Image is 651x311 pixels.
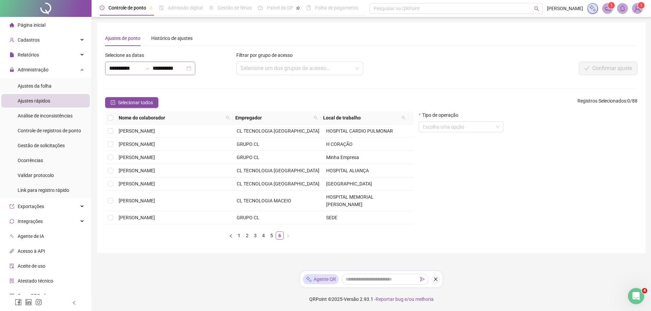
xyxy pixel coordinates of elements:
[119,128,155,134] span: [PERSON_NAME]
[237,141,259,147] span: GRUPO CL
[18,278,53,284] span: Atestado técnico
[18,248,45,254] span: Acesso à API
[235,232,243,239] a: 1
[9,219,14,224] span: sync
[18,52,39,58] span: Relatórios
[9,249,14,253] span: api
[610,3,613,8] span: 1
[18,173,54,178] span: Validar protocolo
[105,97,158,108] button: Selecionar todos
[252,232,259,239] a: 3
[326,215,337,220] span: SEDE
[18,37,40,43] span: Cadastros
[638,2,645,9] sup: Atualize o seu contato no menu Meus Dados
[401,116,406,120] span: search
[276,232,283,239] a: 6
[315,5,358,10] span: Folha de pagamento
[326,141,353,147] span: H CORAÇÃO
[18,263,45,269] span: Aceite de uso
[235,114,311,121] span: Empregador
[314,116,318,120] span: search
[119,155,155,160] span: [PERSON_NAME]
[9,23,14,27] span: home
[18,204,44,209] span: Exportações
[18,22,45,28] span: Página inicial
[9,279,14,283] span: solution
[227,231,235,240] button: left
[9,52,14,57] span: file
[25,299,32,306] span: linkedin
[119,168,155,173] span: [PERSON_NAME]
[209,5,214,10] span: sun
[100,5,104,10] span: clock-circle
[419,111,462,119] label: Tipo de operação
[9,264,14,268] span: audit
[92,287,651,311] footer: QRPoint © 2025 - 2.93.1 -
[237,181,319,186] span: CL TECNOLOGIA [GEOGRAPHIC_DATA]
[9,67,14,72] span: lock
[305,276,312,283] img: sparkle-icon.fc2bf0ac1784a2077858766a79e2daf3.svg
[260,232,267,239] a: 4
[326,194,374,207] span: HOSPITAL MEMORIAL [PERSON_NAME]
[15,299,22,306] span: facebook
[642,288,647,293] span: 4
[218,5,252,10] span: Gestão de férias
[268,231,276,240] li: 5
[237,155,259,160] span: GRUPO CL
[589,5,596,12] img: sparkle-icon.fc2bf0ac1784a2077858766a79e2daf3.svg
[268,232,275,239] a: 5
[276,231,284,240] li: 6
[326,128,393,134] span: HOSPITAL CARDIO PULMONAR
[226,116,230,120] span: search
[258,5,263,10] span: dashboard
[18,98,50,104] span: Ajustes rápidos
[144,66,150,71] span: to
[111,100,115,105] span: check-square
[237,198,291,203] span: CL TECNOLOGIA MACEIO
[286,234,290,238] span: right
[105,51,149,59] label: Selecione as datas
[326,168,369,173] span: HOSPITAL ALIANÇA
[312,113,319,123] span: search
[119,141,155,147] span: [PERSON_NAME]
[605,5,611,12] span: notification
[326,181,372,186] span: [GEOGRAPHIC_DATA]
[284,231,292,240] li: Próxima página
[119,198,155,203] span: [PERSON_NAME]
[547,5,583,12] span: [PERSON_NAME]
[18,83,52,89] span: Ajustes da folha
[18,128,81,133] span: Controle de registros de ponto
[18,219,43,224] span: Integrações
[323,114,399,121] span: Local de trabalho
[35,299,42,306] span: instagram
[108,5,146,10] span: Controle de ponto
[18,234,44,239] span: Agente de IA
[619,5,626,12] span: bell
[119,215,155,220] span: [PERSON_NAME]
[400,113,407,123] span: search
[577,98,626,104] span: Registros Selecionados
[632,3,643,14] img: 58147
[376,296,434,302] span: Reportar bug e/ou melhoria
[640,3,643,8] span: 1
[118,99,153,106] span: Selecionar todos
[72,301,77,305] span: left
[9,204,14,209] span: export
[9,38,14,42] span: user-add
[577,97,637,108] span: : 0 / 88
[243,232,251,239] a: 2
[224,113,231,123] span: search
[236,51,297,59] label: Filtrar por grupo de acesso
[144,66,150,71] span: swap-right
[344,296,359,302] span: Versão
[18,67,48,72] span: Administração
[229,234,233,238] span: left
[151,35,193,42] div: Histórico de ajustes
[18,293,48,298] span: Gerar QRCode
[306,5,311,10] span: book
[119,114,223,121] span: Nome do colaborador
[296,6,300,10] span: pushpin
